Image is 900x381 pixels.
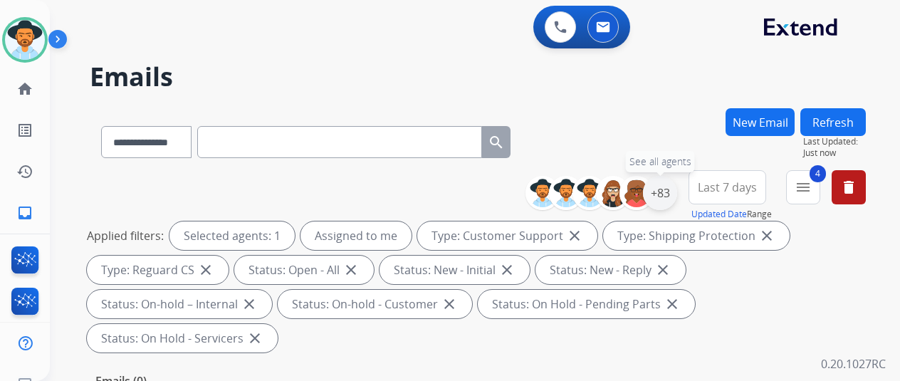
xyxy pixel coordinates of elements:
[478,290,695,318] div: Status: On Hold - Pending Parts
[278,290,472,318] div: Status: On-hold - Customer
[16,163,33,180] mat-icon: history
[380,256,530,284] div: Status: New - Initial
[698,184,757,190] span: Last 7 days
[417,221,597,250] div: Type: Customer Support
[488,134,505,151] mat-icon: search
[87,324,278,353] div: Status: On Hold - Servicers
[300,221,412,250] div: Assigned to me
[786,170,820,204] button: 4
[5,20,45,60] img: avatar
[16,80,33,98] mat-icon: home
[234,256,374,284] div: Status: Open - All
[16,122,33,139] mat-icon: list_alt
[629,155,691,169] span: See all agents
[803,136,866,147] span: Last Updated:
[691,209,747,220] button: Updated Date
[643,176,677,210] div: +83
[441,296,458,313] mat-icon: close
[87,290,272,318] div: Status: On-hold – Internal
[342,261,360,278] mat-icon: close
[535,256,686,284] div: Status: New - Reply
[758,227,775,244] mat-icon: close
[664,296,681,313] mat-icon: close
[840,179,857,196] mat-icon: delete
[246,330,263,347] mat-icon: close
[566,227,583,244] mat-icon: close
[810,165,826,182] span: 4
[197,261,214,278] mat-icon: close
[803,147,866,159] span: Just now
[16,204,33,221] mat-icon: inbox
[169,221,295,250] div: Selected agents: 1
[654,261,671,278] mat-icon: close
[691,208,772,220] span: Range
[800,108,866,136] button: Refresh
[241,296,258,313] mat-icon: close
[726,108,795,136] button: New Email
[603,221,790,250] div: Type: Shipping Protection
[498,261,516,278] mat-icon: close
[689,170,766,204] button: Last 7 days
[821,355,886,372] p: 0.20.1027RC
[90,63,866,91] h2: Emails
[87,227,164,244] p: Applied filters:
[795,179,812,196] mat-icon: menu
[87,256,229,284] div: Type: Reguard CS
